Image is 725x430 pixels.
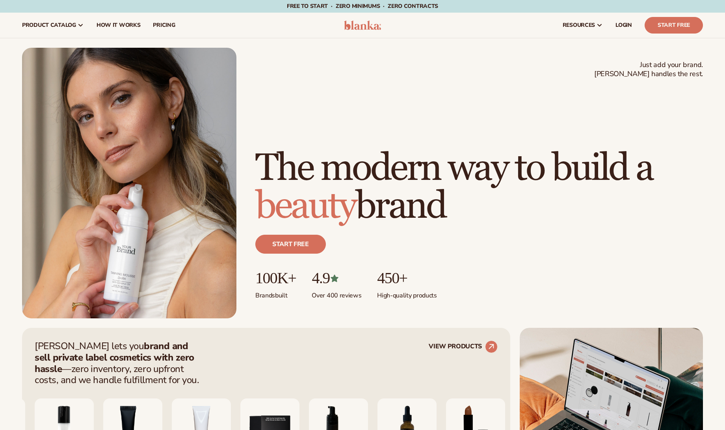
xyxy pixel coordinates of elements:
[645,17,703,34] a: Start Free
[90,13,147,38] a: How It Works
[563,22,595,28] span: resources
[377,287,437,300] p: High-quality products
[556,13,609,38] a: resources
[615,22,632,28] span: LOGIN
[16,13,90,38] a: product catalog
[429,340,498,353] a: VIEW PRODUCTS
[377,269,437,287] p: 450+
[35,340,194,375] strong: brand and sell private label cosmetics with zero hassle
[344,21,381,30] img: logo
[255,287,296,300] p: Brands built
[22,22,76,28] span: product catalog
[255,269,296,287] p: 100K+
[312,269,361,287] p: 4.9
[287,2,438,10] span: Free to start · ZERO minimums · ZERO contracts
[609,13,638,38] a: LOGIN
[255,235,326,254] a: Start free
[153,22,175,28] span: pricing
[35,340,204,386] p: [PERSON_NAME] lets you —zero inventory, zero upfront costs, and we handle fulfillment for you.
[255,150,703,225] h1: The modern way to build a brand
[22,48,236,318] img: Female holding tanning mousse.
[97,22,141,28] span: How It Works
[312,287,361,300] p: Over 400 reviews
[255,183,355,229] span: beauty
[147,13,181,38] a: pricing
[594,60,703,79] span: Just add your brand. [PERSON_NAME] handles the rest.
